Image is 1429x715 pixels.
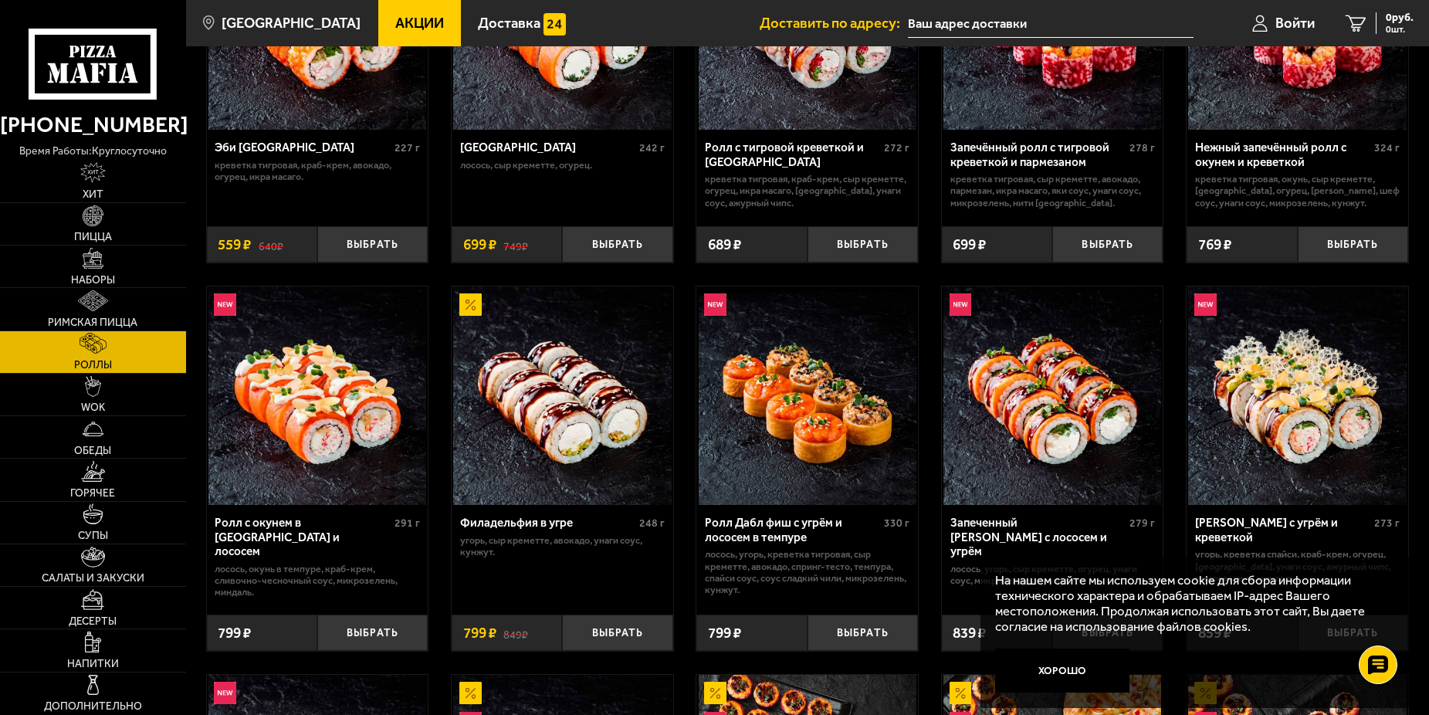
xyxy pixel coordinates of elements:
span: Обеды [74,446,111,456]
div: Запечённый ролл с тигровой креветкой и пармезаном [950,141,1126,169]
span: 769 ₽ [1198,237,1231,252]
span: 839 ₽ [953,625,986,640]
span: [GEOGRAPHIC_DATA] [222,16,361,31]
button: Выбрать [808,226,918,263]
p: лосось, угорь, креветка тигровая, Сыр креметте, авокадо, спринг-тесто, темпура, спайси соус, соус... [705,548,909,596]
span: 242 г [639,141,665,154]
span: Десерты [69,616,117,627]
span: 279 г [1129,517,1155,530]
div: Запеченный [PERSON_NAME] с лососем и угрём [950,516,1126,559]
s: 849 ₽ [503,625,528,640]
span: 0 руб. [1386,12,1414,23]
a: НовинкаРолл Дабл фиш с угрём и лососем в темпуре [696,286,918,504]
p: креветка тигровая, Сыр креметте, авокадо, пармезан, икра масаго, яки соус, унаги соус, микрозелен... [950,173,1155,208]
span: 227 г [394,141,420,154]
span: 559 ₽ [218,237,251,252]
div: Эби [GEOGRAPHIC_DATA] [215,141,390,155]
span: Горячее [70,488,115,499]
p: креветка тигровая, окунь, Сыр креметте, [GEOGRAPHIC_DATA], огурец, [PERSON_NAME], шеф соус, унаги... [1195,173,1400,208]
span: 799 ₽ [218,625,251,640]
p: угорь, Сыр креметте, авокадо, унаги соус, кунжут. [460,534,665,558]
span: 272 г [884,141,909,154]
span: Роллы [74,360,112,371]
button: Выбрать [317,615,428,651]
span: 291 г [394,517,420,530]
div: [GEOGRAPHIC_DATA] [460,141,635,155]
a: НовинкаРолл Калипсо с угрём и креветкой [1187,286,1408,504]
button: Хорошо [995,649,1129,693]
img: Ролл Дабл фиш с угрём и лососем в темпуре [699,286,916,504]
img: Акционный [459,293,482,316]
div: [PERSON_NAME] с угрём и креветкой [1195,516,1370,544]
img: Ролл Калипсо с угрём и креветкой [1188,286,1406,504]
img: Акционный [950,682,972,704]
span: 330 г [884,517,909,530]
span: 699 ₽ [953,237,986,252]
a: АкционныйФиладельфия в угре [452,286,673,504]
img: Новинка [1194,293,1217,316]
span: 324 г [1374,141,1400,154]
span: Напитки [67,659,119,669]
button: Выбрать [562,615,672,651]
p: На нашем сайте мы используем cookie для сбора информации технического характера и обрабатываем IP... [995,572,1385,634]
div: Ролл с тигровой креветкой и [GEOGRAPHIC_DATA] [705,141,880,169]
span: Салаты и закуски [42,573,144,584]
button: Выбрать [808,615,918,651]
img: Новинка [704,293,726,316]
img: Новинка [214,293,236,316]
input: Ваш адрес доставки [908,9,1194,38]
img: Филадельфия в угре [453,286,671,504]
button: Выбрать [1298,226,1408,263]
img: Ролл с окунем в темпуре и лососем [208,286,426,504]
div: Филадельфия в угре [460,516,635,530]
p: креветка тигровая, краб-крем, Сыр креметте, огурец, икра масаго, [GEOGRAPHIC_DATA], унаги соус, а... [705,173,909,208]
a: НовинкаРолл с окунем в темпуре и лососем [207,286,428,504]
button: Выбрать [317,226,428,263]
span: 699 ₽ [463,237,496,252]
span: WOK [81,402,105,413]
span: Хит [83,189,103,200]
s: 640 ₽ [259,237,283,252]
div: Ролл Дабл фиш с угрём и лососем в темпуре [705,516,880,544]
p: лосось, Сыр креметте, огурец. [460,159,665,171]
span: 278 г [1129,141,1155,154]
span: 0 шт. [1386,25,1414,34]
img: Новинка [950,293,972,316]
span: 689 ₽ [708,237,741,252]
span: Пицца [74,232,112,242]
p: лосось, угорь, Сыр креметте, огурец, унаги соус, микрозелень, кунжут. [950,563,1155,587]
img: Акционный [704,682,726,704]
p: креветка тигровая, краб-крем, авокадо, огурец, икра масаго. [215,159,419,183]
img: Запеченный ролл Гурмэ с лососем и угрём [943,286,1161,504]
span: Доставить по адресу: [760,16,908,31]
span: 273 г [1374,517,1400,530]
img: Новинка [214,682,236,704]
span: 248 г [639,517,665,530]
img: Акционный [459,682,482,704]
span: Дополнительно [44,701,142,712]
div: Нежный запечённый ролл с окунем и креветкой [1195,141,1370,169]
span: Супы [78,530,108,541]
p: угорь, креветка спайси, краб-крем, огурец, [GEOGRAPHIC_DATA], унаги соус, ажурный чипс, микрозеле... [1195,548,1400,584]
p: лосось, окунь в темпуре, краб-крем, сливочно-чесночный соус, микрозелень, миндаль. [215,563,419,598]
img: 15daf4d41897b9f0e9f617042186c801.svg [543,13,566,36]
span: 799 ₽ [708,625,741,640]
span: Войти [1275,16,1315,31]
a: НовинкаЗапеченный ролл Гурмэ с лососем и угрём [942,286,1163,504]
div: Ролл с окунем в [GEOGRAPHIC_DATA] и лососем [215,516,390,559]
s: 749 ₽ [503,237,528,252]
span: 799 ₽ [463,625,496,640]
span: Наборы [71,275,115,286]
button: Выбрать [1052,226,1163,263]
span: Акции [395,16,444,31]
button: Выбрать [562,226,672,263]
span: Доставка [478,16,540,31]
span: Римская пицца [48,317,137,328]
